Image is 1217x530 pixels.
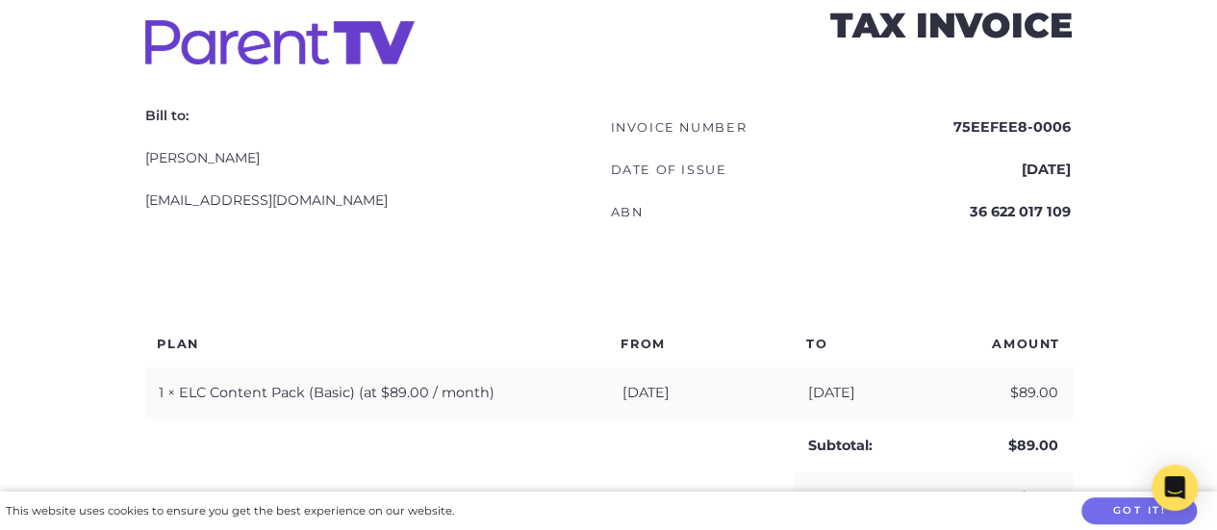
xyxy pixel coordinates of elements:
td: Subtotal: [794,419,979,472]
th: Amount [979,320,1072,367]
th: Date of issue [611,150,840,190]
th: ABN [611,192,840,233]
p: [EMAIL_ADDRESS][DOMAIN_NAME] [145,190,609,210]
div: This website uses cookies to ensure you get the best experience on our website. [6,501,454,521]
td: 36 622 017 109 [842,192,1071,233]
th: To [794,320,979,367]
strong: Bill to: [145,107,189,124]
td: $8.09 [979,472,1072,525]
td: [DATE] [842,150,1071,190]
button: Got it! [1081,497,1197,525]
td: GST (10%) [794,472,979,525]
td: 1 × ELC Content Pack (Basic) (at $89.00 / month) [145,367,609,420]
td: [DATE] [794,367,979,420]
td: 75EEFEE8-0006 [842,108,1071,148]
th: From [609,320,795,367]
p: [PERSON_NAME] [145,148,609,167]
div: Open Intercom Messenger [1152,465,1198,511]
th: Invoice number [611,108,840,148]
td: $89.00 [979,367,1072,420]
h1: Tax Invoice [830,10,1073,40]
img: parenttv-logo-purple-nobackground-560x91.d12188c.png [145,20,415,64]
td: $89.00 [979,419,1072,472]
th: Plan [145,320,609,367]
td: [DATE] [609,367,795,420]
